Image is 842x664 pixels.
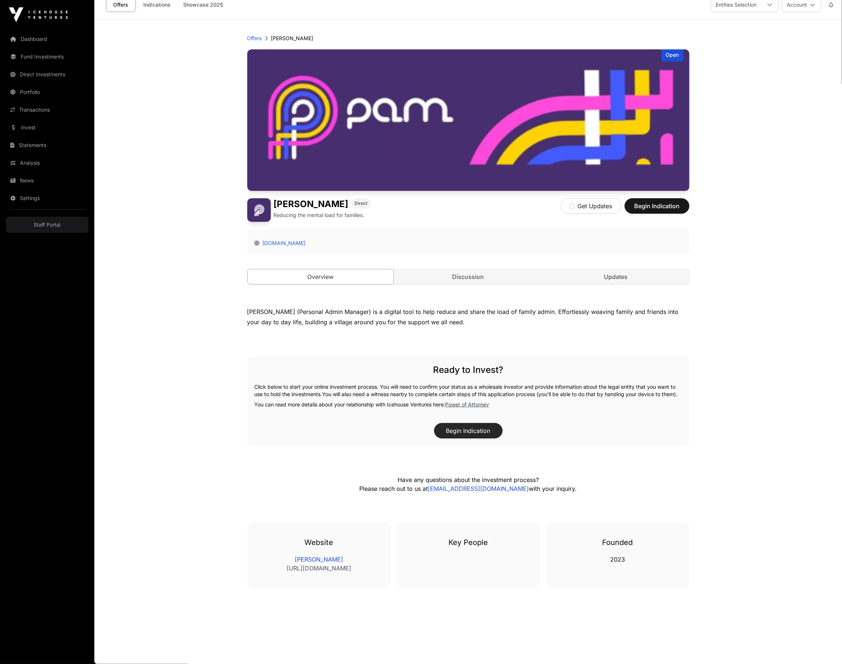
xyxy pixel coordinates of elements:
[560,555,674,564] p: 2023
[262,537,376,548] h3: Website
[274,198,349,210] h1: [PERSON_NAME]
[625,206,689,213] a: Begin Indication
[411,537,525,548] h3: Key People
[6,31,88,47] a: Dashboard
[255,383,682,398] p: Click below to start your online investment process. You will need to confirm your status as a wh...
[434,423,503,438] button: Begin Indication
[274,212,364,219] p: Reducing the mental load for families.
[805,629,842,664] iframe: Chat Widget
[543,269,689,284] a: Updates
[446,401,489,408] a: Power of Attorney
[625,198,689,214] button: Begin Indication
[661,49,684,62] div: Open
[355,200,368,206] span: Direct
[428,485,529,492] a: [EMAIL_ADDRESS][DOMAIN_NAME]
[262,555,376,564] a: [PERSON_NAME]
[6,84,88,100] a: Portfolio
[6,190,88,206] a: Settings
[271,35,314,42] p: [PERSON_NAME]
[6,172,88,189] a: News
[255,364,682,376] h2: Ready to Invest?
[6,137,88,153] a: Statements
[248,269,689,284] nav: Tabs
[6,49,88,65] a: Fund Investments
[247,269,394,284] a: Overview
[6,217,88,233] a: Staff Portal
[303,475,634,493] p: Have any questions about the investment process? Please reach out to us at with your inquiry.
[262,564,376,573] a: [URL][DOMAIN_NAME]
[255,401,682,408] p: You can read more details about your relationship with Icehouse Ventures here:
[9,7,68,22] img: Icehouse Ventures Logo
[6,66,88,83] a: Direct Investments
[560,537,674,548] h3: Founded
[247,49,689,191] img: PAM
[560,198,622,214] button: Get Updates
[6,119,88,136] a: Invest
[634,202,680,210] span: Begin Indication
[247,307,689,327] div: [PERSON_NAME] (Personal Admin Manager) is a digital tool to help reduce and share the load of fam...
[322,391,678,397] span: You will also need a witness nearby to complete certain steps of this application process (you'll...
[247,35,262,42] a: Offers
[260,240,306,246] a: [DOMAIN_NAME]
[247,198,271,222] img: PAM
[395,269,541,284] a: Discussion
[6,102,88,118] a: Transactions
[6,155,88,171] a: Analysis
